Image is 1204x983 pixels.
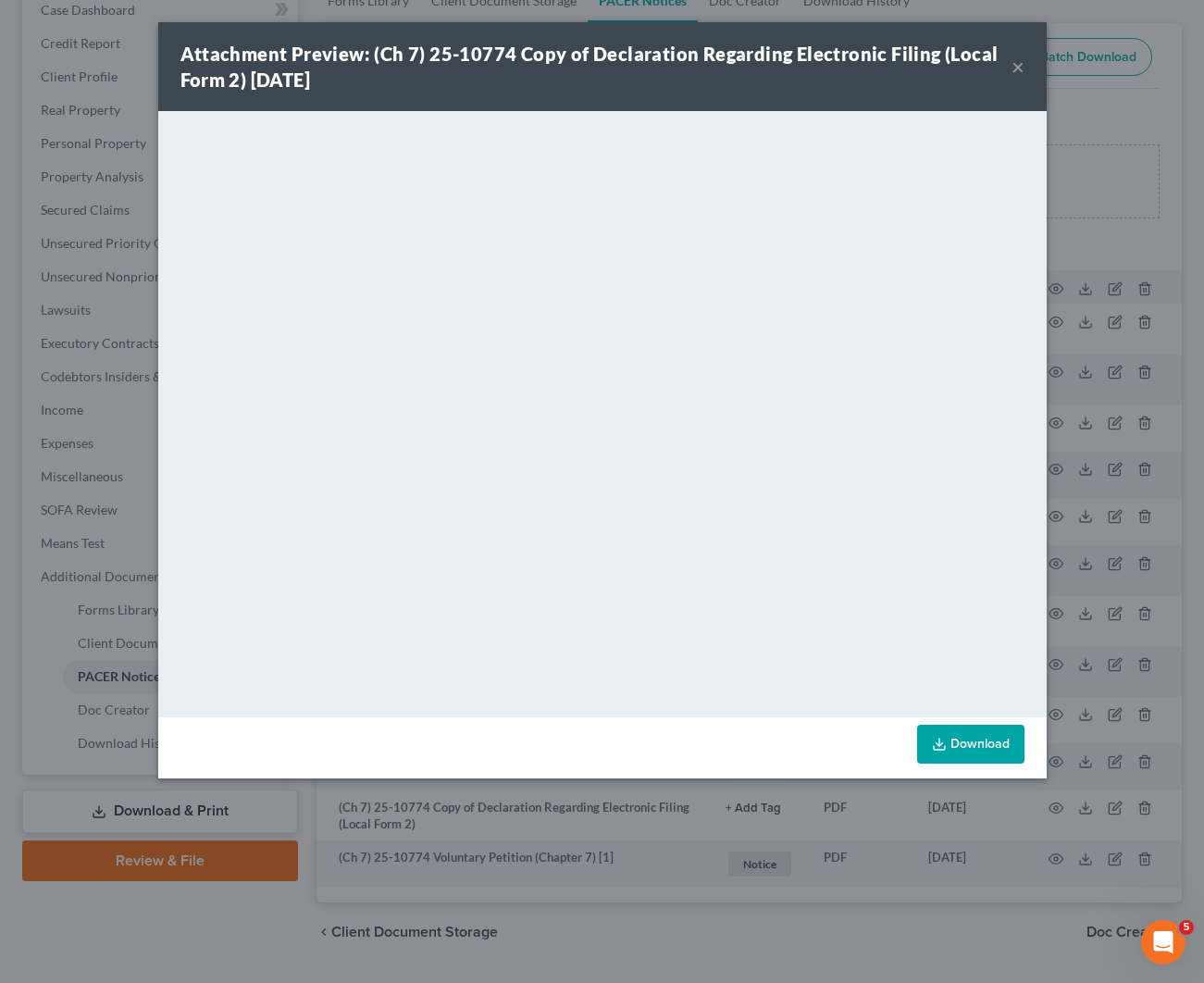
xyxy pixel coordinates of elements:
iframe: Intercom live chat [1141,920,1185,964]
strong: Attachment Preview: (Ch 7) 25-10774 Copy of Declaration Regarding Electronic Filing (Local Form 2... [180,43,999,91]
span: 5 [1179,920,1194,935]
button: × [1012,56,1024,78]
iframe: <object ng-attr-data='[URL][DOMAIN_NAME]' type='application/pdf' width='100%' height='650px'></ob... [158,111,1047,713]
a: Download [917,725,1024,764]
